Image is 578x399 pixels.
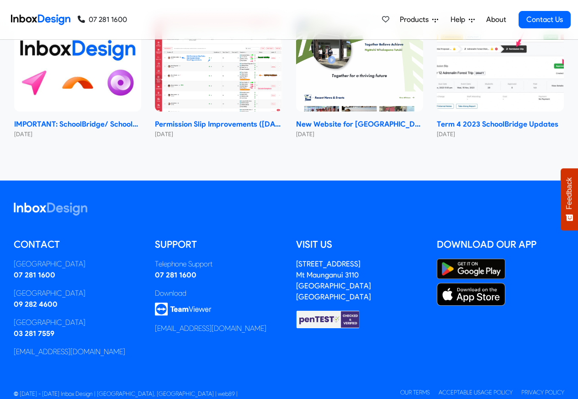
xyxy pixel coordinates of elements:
small: [DATE] [296,130,423,138]
a: 09 282 4600 [14,300,58,309]
a: Contact Us [519,11,571,28]
a: Checked & Verified by penTEST [296,314,360,323]
img: Term 4 2023 SchoolBridge Updates [437,16,564,112]
small: [DATE] [437,130,564,138]
strong: New Website for [GEOGRAPHIC_DATA] [296,119,423,130]
h5: Contact [14,238,141,251]
div: [GEOGRAPHIC_DATA] [14,317,141,328]
img: Permission Slip Improvements (June 2024) [155,16,282,112]
img: Checked & Verified by penTEST [296,310,360,329]
img: New Website for Whangaparāoa College [296,16,423,112]
strong: Permission Slip Improvements ([DATE]) [155,119,282,130]
strong: IMPORTANT: SchoolBridge/ SchoolPoint Data- Sharing Information- NEW 2024 [14,119,141,130]
span: Help [451,14,469,25]
img: IMPORTANT: SchoolBridge/ SchoolPoint Data- Sharing Information- NEW 2024 [14,16,141,112]
div: [GEOGRAPHIC_DATA] [14,259,141,270]
small: [DATE] [155,130,282,138]
a: [EMAIL_ADDRESS][DOMAIN_NAME] [155,324,266,333]
div: [GEOGRAPHIC_DATA] [14,288,141,299]
a: New Website for Whangaparāoa College New Website for [GEOGRAPHIC_DATA] [DATE] [296,16,423,139]
img: logo_inboxdesign_white.svg [14,202,87,216]
a: 07 281 1600 [14,271,55,279]
a: Our Terms [400,389,430,396]
a: 03 281 7559 [14,329,54,338]
img: Apple App Store [437,283,505,306]
h5: Download our App [437,238,564,251]
div: Telephone Support [155,259,282,270]
a: Acceptable Usage Policy [439,389,513,396]
small: [DATE] [14,130,141,138]
a: Term 4 2023 SchoolBridge Updates Term 4 2023 SchoolBridge Updates [DATE] [437,16,564,139]
a: IMPORTANT: SchoolBridge/ SchoolPoint Data- Sharing Information- NEW 2024 IMPORTANT: SchoolBridge/... [14,16,141,139]
a: 07 281 1600 [155,271,196,279]
a: Privacy Policy [521,389,564,396]
a: Permission Slip Improvements (June 2024) Permission Slip Improvements ([DATE]) [DATE] [155,16,282,139]
button: Feedback - Show survey [561,168,578,230]
span: Feedback [565,177,573,209]
a: [STREET_ADDRESS]Mt Maunganui 3110[GEOGRAPHIC_DATA][GEOGRAPHIC_DATA] [296,260,371,301]
a: About [483,11,509,29]
span: Products [400,14,432,25]
a: 07 281 1600 [78,14,127,25]
strong: Term 4 2023 SchoolBridge Updates [437,119,564,130]
span: © [DATE] - [DATE] Inbox Design | [GEOGRAPHIC_DATA], [GEOGRAPHIC_DATA] | web89 | [14,390,238,397]
h5: Support [155,238,282,251]
a: Products [396,11,442,29]
img: logo_teamviewer.svg [155,303,212,316]
h5: Visit us [296,238,424,251]
a: [EMAIL_ADDRESS][DOMAIN_NAME] [14,347,125,356]
img: Google Play Store [437,259,505,279]
address: [STREET_ADDRESS] Mt Maunganui 3110 [GEOGRAPHIC_DATA] [GEOGRAPHIC_DATA] [296,260,371,301]
div: Download [155,288,282,299]
a: Help [447,11,478,29]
